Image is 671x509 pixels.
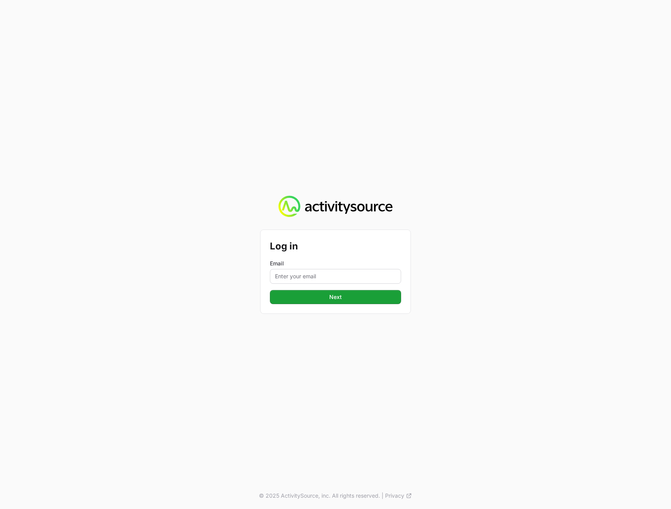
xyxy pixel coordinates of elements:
[259,492,380,500] p: © 2025 ActivitySource, inc. All rights reserved.
[382,492,384,500] span: |
[270,269,401,284] input: Enter your email
[329,292,342,302] span: Next
[270,290,401,304] button: Next
[270,239,401,253] h2: Log in
[270,260,401,267] label: Email
[385,492,412,500] a: Privacy
[278,196,392,217] img: Activity Source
